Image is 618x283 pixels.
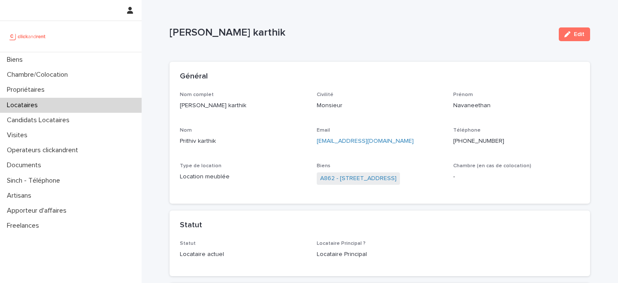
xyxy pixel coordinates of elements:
img: UCB0brd3T0yccxBKYDjQ [7,28,48,45]
a: [EMAIL_ADDRESS][DOMAIN_NAME] [317,138,414,144]
p: Locataires [3,101,45,109]
span: Type de location [180,163,221,169]
p: Chambre/Colocation [3,71,75,79]
span: Civilité [317,92,333,97]
button: Edit [559,27,590,41]
p: - [453,172,580,181]
p: Operateurs clickandrent [3,146,85,154]
p: Prithiv karthik [180,137,306,146]
p: Biens [3,56,30,64]
p: Sinch - Téléphone [3,177,67,185]
p: Apporteur d'affaires [3,207,73,215]
p: Location meublée [180,172,306,181]
p: Candidats Locataires [3,116,76,124]
p: Freelances [3,222,46,230]
span: Locataire Principal ? [317,241,366,246]
span: Prénom [453,92,473,97]
p: [PERSON_NAME] karthik [180,101,306,110]
p: Propriétaires [3,86,51,94]
p: Locataire actuel [180,250,306,259]
p: [PERSON_NAME] karthik [170,27,552,39]
p: [PHONE_NUMBER] [453,137,580,146]
span: Edit [574,31,585,37]
p: Visites [3,131,34,139]
p: Artisans [3,192,38,200]
a: A862 - [STREET_ADDRESS] [320,174,397,183]
p: Locataire Principal [317,250,443,259]
span: Téléphone [453,128,481,133]
p: Monsieur [317,101,443,110]
h2: Général [180,72,208,81]
span: Nom [180,128,192,133]
span: Chambre (en cas de colocation) [453,163,531,169]
p: Navaneethan [453,101,580,110]
span: Nom complet [180,92,214,97]
span: Email [317,128,330,133]
span: Statut [180,241,196,246]
p: Documents [3,161,48,169]
span: Biens [317,163,330,169]
h2: Statut [180,221,202,230]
